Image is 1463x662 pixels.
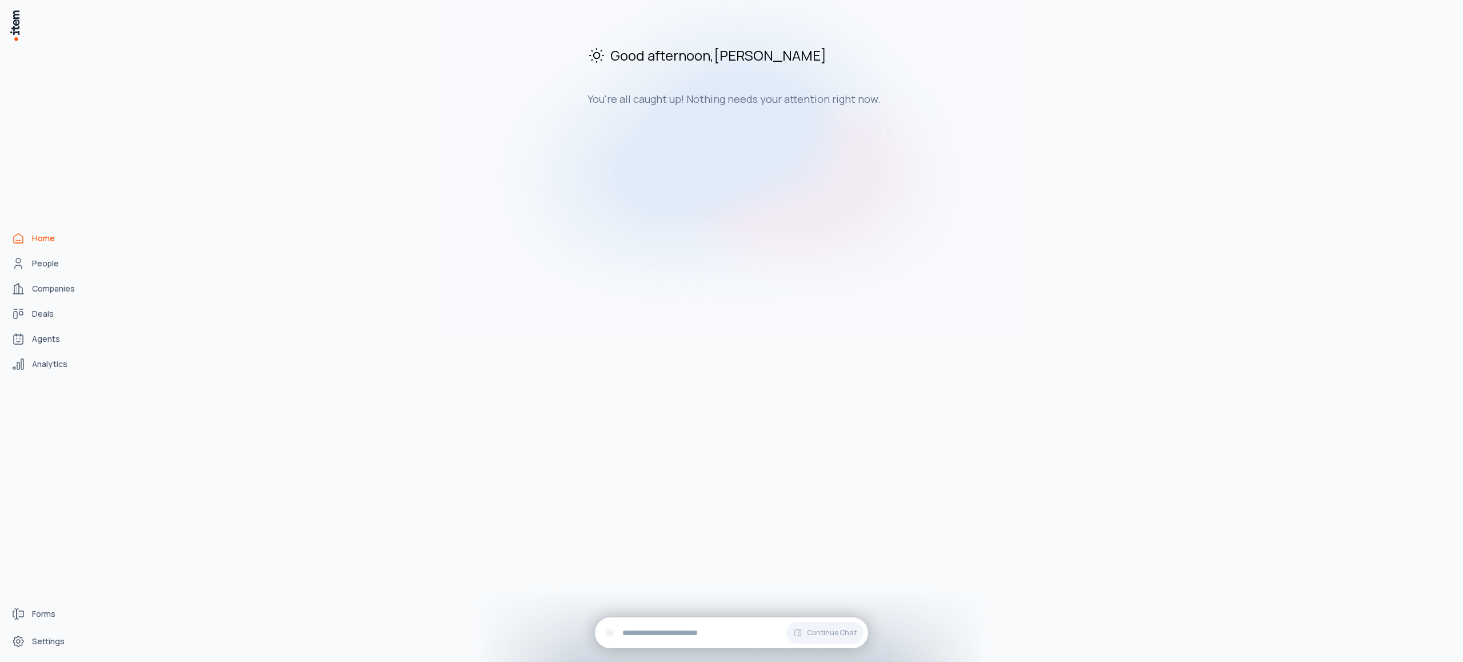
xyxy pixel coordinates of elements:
[32,608,55,620] span: Forms
[7,302,94,325] a: Deals
[32,233,55,244] span: Home
[7,353,94,376] a: Analytics
[587,92,972,106] h3: You're all caught up! Nothing needs your attention right now.
[32,308,54,320] span: Deals
[7,603,94,625] a: Forms
[786,622,864,644] button: Continue Chat
[32,636,65,647] span: Settings
[32,333,60,345] span: Agents
[7,328,94,350] a: Agents
[7,630,94,653] a: Settings
[7,277,94,300] a: Companies
[9,9,21,42] img: Item Brain Logo
[32,258,59,269] span: People
[32,283,75,294] span: Companies
[595,617,868,648] div: Continue Chat
[7,252,94,275] a: People
[32,358,67,370] span: Analytics
[807,628,857,637] span: Continue Chat
[587,46,972,65] h2: Good afternoon , [PERSON_NAME]
[7,227,94,250] a: Home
